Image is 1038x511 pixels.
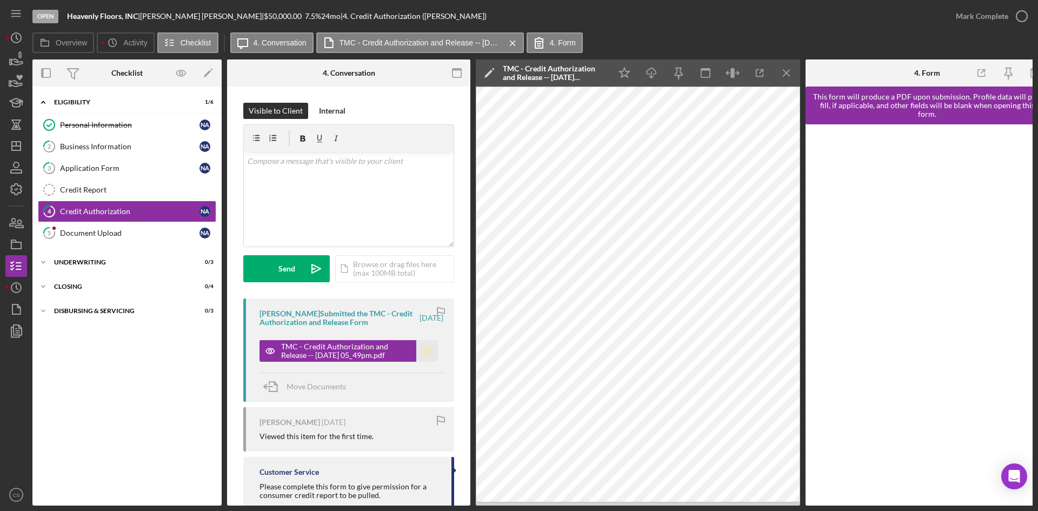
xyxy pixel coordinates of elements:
div: N A [199,163,210,174]
time: 2025-08-09 21:48 [322,418,345,427]
button: Move Documents [259,373,357,400]
div: N A [199,120,210,130]
a: 2Business InformationNA [38,136,216,157]
label: Checklist [181,38,211,47]
span: Move Documents [287,382,346,391]
div: Personal Information [60,121,199,129]
div: [PERSON_NAME] [PERSON_NAME] | [140,12,264,21]
label: Activity [123,38,147,47]
div: Eligibility [54,99,187,105]
div: | 4. Credit Authorization ([PERSON_NAME]) [341,12,487,21]
button: Activity [97,32,154,53]
button: 4. Conversation [230,32,314,53]
button: 4. Form [527,32,583,53]
time: 2025-08-09 21:49 [420,314,443,322]
button: Checklist [157,32,218,53]
a: Credit Report [38,179,216,201]
a: Personal InformationNA [38,114,216,136]
button: Send [243,255,330,282]
div: N A [199,206,210,217]
div: Send [278,255,295,282]
button: TMC - Credit Authorization and Release -- [DATE] 05_49pm.pdf [259,340,438,362]
a: 5Document UploadNA [38,222,216,244]
div: Credit Report [60,185,216,194]
tspan: 4 [48,208,51,215]
div: 4. Conversation [323,69,375,77]
div: | [67,12,140,21]
button: Mark Complete [945,5,1033,27]
div: 7.5 % [305,12,321,21]
div: 0 / 4 [194,283,214,290]
div: N A [199,228,210,238]
div: 0 / 3 [194,308,214,314]
a: 4Credit AuthorizationNA [38,201,216,222]
div: [PERSON_NAME] [259,418,320,427]
tspan: 3 [48,164,51,171]
div: Please complete this form to give permission for a consumer credit report to be pulled. [259,482,441,500]
a: 3Application FormNA [38,157,216,179]
div: Closing [54,283,187,290]
tspan: 5 [48,229,51,236]
div: Disbursing & Servicing [54,308,187,314]
div: TMC - Credit Authorization and Release -- [DATE] 05_49pm.pdf [503,64,605,82]
button: Internal [314,103,351,119]
div: Visible to Client [249,103,303,119]
button: CS [5,484,27,506]
div: $50,000.00 [264,12,305,21]
div: Application Form [60,164,199,172]
div: Underwriting [54,259,187,266]
div: 24 mo [321,12,341,21]
label: TMC - Credit Authorization and Release -- [DATE] 05_49pm.pdf [340,38,502,47]
div: Viewed this item for the first time. [259,432,374,441]
tspan: 2 [48,143,51,150]
text: CS [12,492,19,498]
div: N A [199,141,210,152]
div: Mark Complete [956,5,1008,27]
label: Overview [56,38,87,47]
div: 4. Form [914,69,940,77]
div: Document Upload [60,229,199,237]
div: Internal [319,103,345,119]
div: Open [32,10,58,23]
label: 4. Conversation [254,38,307,47]
div: 1 / 6 [194,99,214,105]
label: 4. Form [550,38,576,47]
button: TMC - Credit Authorization and Release -- [DATE] 05_49pm.pdf [316,32,524,53]
div: TMC - Credit Authorization and Release -- [DATE] 05_49pm.pdf [281,342,411,360]
button: Overview [32,32,94,53]
div: Customer Service [259,468,319,476]
div: Credit Authorization [60,207,199,216]
div: Business Information [60,142,199,151]
button: Visible to Client [243,103,308,119]
div: Checklist [111,69,143,77]
div: Open Intercom Messenger [1001,463,1027,489]
b: Heavenly Floors, INC [67,11,138,21]
div: 0 / 3 [194,259,214,266]
div: [PERSON_NAME] Submitted the TMC - Credit Authorization and Release Form [259,309,418,327]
